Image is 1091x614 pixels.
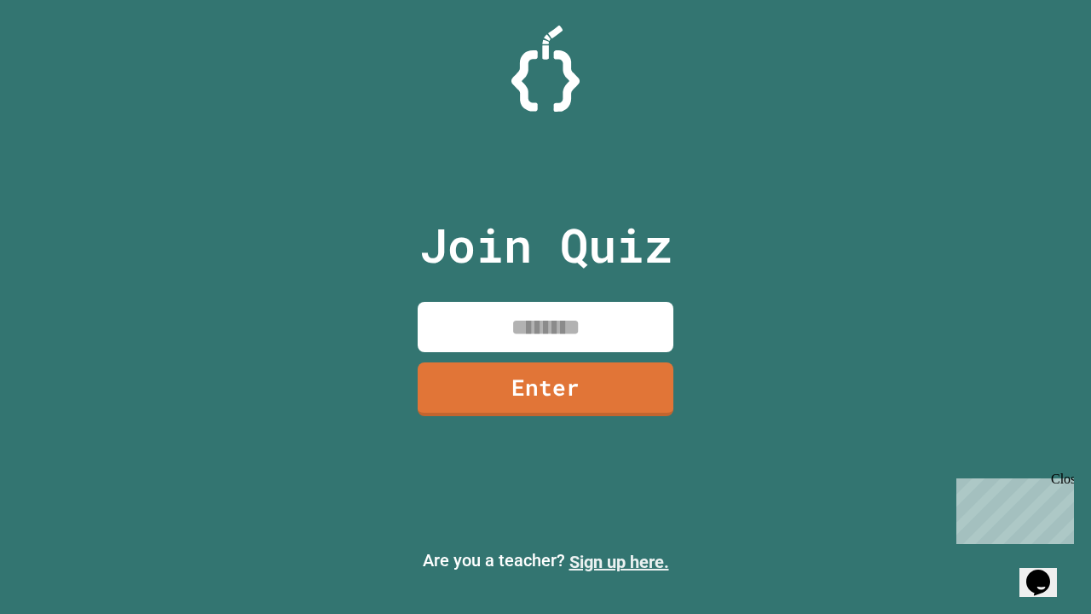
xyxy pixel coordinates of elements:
p: Join Quiz [419,210,672,281]
img: Logo.svg [511,26,580,112]
iframe: chat widget [1019,546,1074,597]
div: Chat with us now!Close [7,7,118,108]
p: Are you a teacher? [14,547,1077,575]
a: Sign up here. [569,552,669,572]
iframe: chat widget [950,472,1074,544]
a: Enter [418,362,673,416]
